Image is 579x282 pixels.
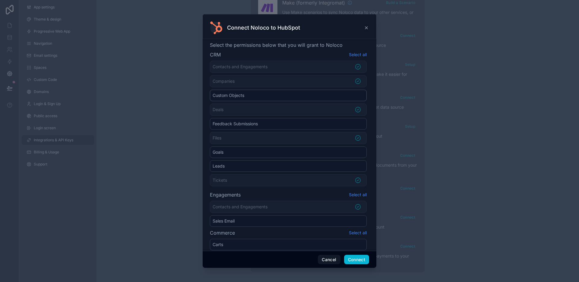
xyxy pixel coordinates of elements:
[213,79,235,84] span: Companies
[213,163,225,168] span: Leads
[213,178,227,183] span: Tickets
[210,41,369,49] span: Select the permissions below that you will grant to Noloco
[213,204,267,209] span: Contacts and Engagements
[210,21,222,34] img: HubSpot
[227,24,300,31] h3: Connect Noloco to HubSpot
[213,107,223,112] span: Deals
[349,51,367,58] button: Select all
[210,51,221,58] h3: CRM
[213,135,221,140] span: Files
[213,93,244,98] span: Custom Objects
[210,229,235,236] h3: Commerce
[349,191,367,198] button: Select all
[213,149,223,155] span: Goals
[213,242,223,247] span: Carts
[213,218,235,223] span: Sales Email
[344,255,369,264] button: Connect
[210,191,241,198] h3: Engagements
[349,229,367,236] button: Select all
[318,255,340,264] button: Cancel
[213,121,258,126] span: Feedback Submissions
[213,64,267,69] span: Contacts and Engagements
